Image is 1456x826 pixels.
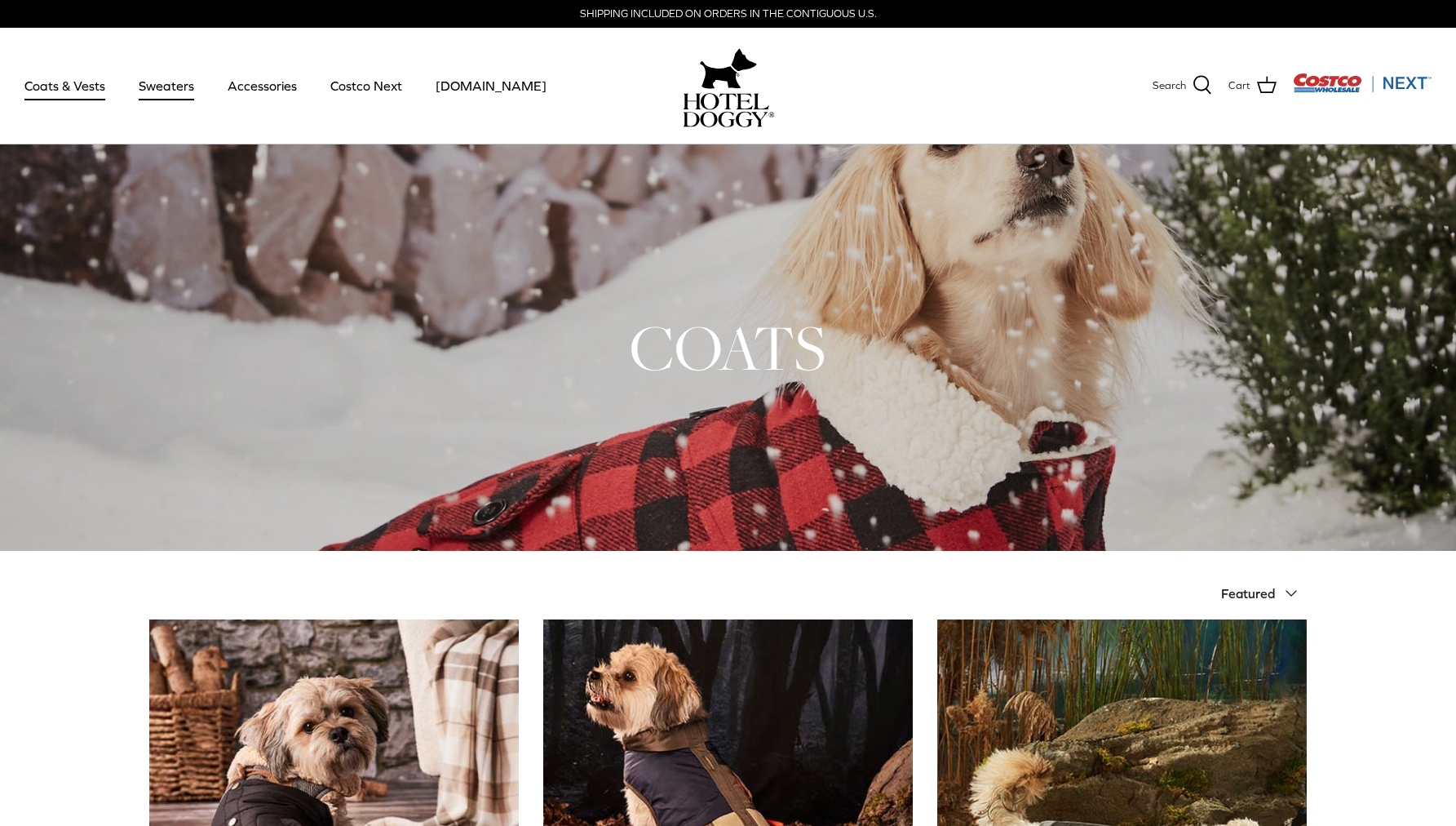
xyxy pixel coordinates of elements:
button: Featured [1221,575,1308,611]
span: Featured [1221,586,1275,601]
img: Costco Next [1293,73,1432,93]
a: Search [1153,75,1212,96]
span: Cart [1228,78,1250,95]
img: hoteldoggy.com [700,44,757,93]
h1: COATS [149,308,1308,388]
span: Search [1153,78,1186,95]
a: Cart [1228,75,1277,96]
a: Sweaters [124,58,209,113]
img: hoteldoggycom [683,93,774,127]
a: Coats & Vests [10,58,120,113]
a: Accessories [213,58,312,113]
a: hoteldoggy.com hoteldoggycom [683,44,774,127]
a: [DOMAIN_NAME] [421,58,561,113]
a: Costco Next [316,58,417,113]
a: Visit Costco Next [1293,83,1432,95]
